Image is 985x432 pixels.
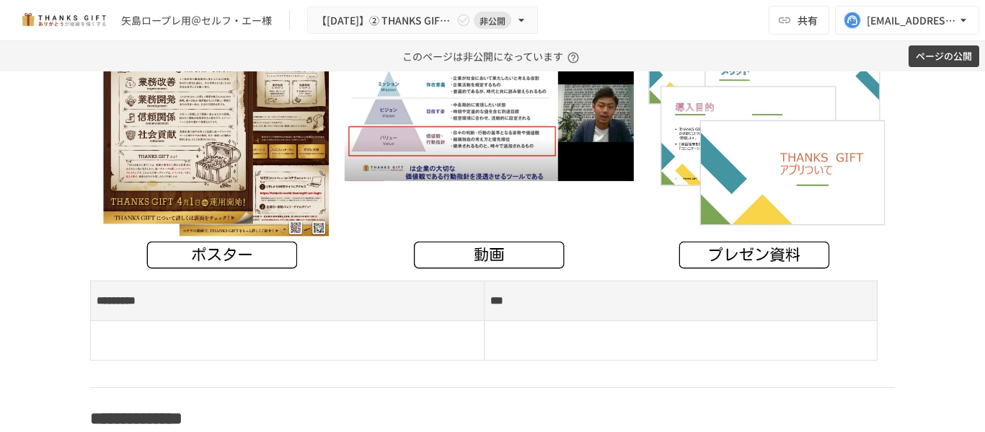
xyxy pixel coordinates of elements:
button: 共有 [769,6,829,35]
div: [EMAIL_ADDRESS][DOMAIN_NAME] [867,12,956,30]
p: このページは非公開になっています [402,41,583,71]
button: [EMAIL_ADDRESS][DOMAIN_NAME] [835,6,979,35]
button: ページの公開 [909,45,979,68]
span: 共有 [798,12,818,28]
button: 【[DATE]】② THANKS GIFTキックオフMTG非公開 [307,6,538,35]
span: 非公開 [474,13,511,28]
span: 【[DATE]】② THANKS GIFTキックオフMTG [317,12,454,30]
img: mMP1OxWUAhQbsRWCurg7vIHe5HqDpP7qZo7fRoNLXQh [17,9,110,32]
div: 矢島ロープレ用＠セルフ・エー様 [121,13,272,28]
